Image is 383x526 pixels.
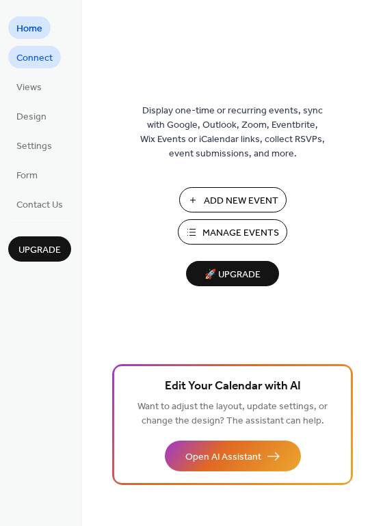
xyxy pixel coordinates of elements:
span: Manage Events [202,226,279,240]
span: Upgrade [18,243,61,258]
span: Design [16,110,47,124]
button: Open AI Assistant [165,441,301,471]
span: Display one-time or recurring events, sync with Google, Outlook, Zoom, Eventbrite, Wix Events or ... [140,104,325,161]
span: Settings [16,139,52,154]
a: Design [8,105,55,127]
span: Edit Your Calendar with AI [165,377,301,396]
span: Add New Event [204,194,278,208]
span: Open AI Assistant [185,450,261,465]
span: Want to adjust the layout, update settings, or change the design? The assistant can help. [137,398,328,430]
a: Connect [8,46,61,68]
a: Form [8,163,46,186]
a: Contact Us [8,193,71,215]
a: Settings [8,134,60,156]
span: Contact Us [16,198,63,212]
span: Home [16,22,42,36]
a: Home [8,16,51,39]
span: Connect [16,51,53,66]
span: Form [16,169,38,183]
span: 🚀 Upgrade [194,266,271,284]
button: Manage Events [178,219,287,245]
button: Upgrade [8,236,71,262]
button: Add New Event [179,187,287,212]
button: 🚀 Upgrade [186,261,279,286]
span: Views [16,81,42,95]
a: Views [8,75,50,98]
